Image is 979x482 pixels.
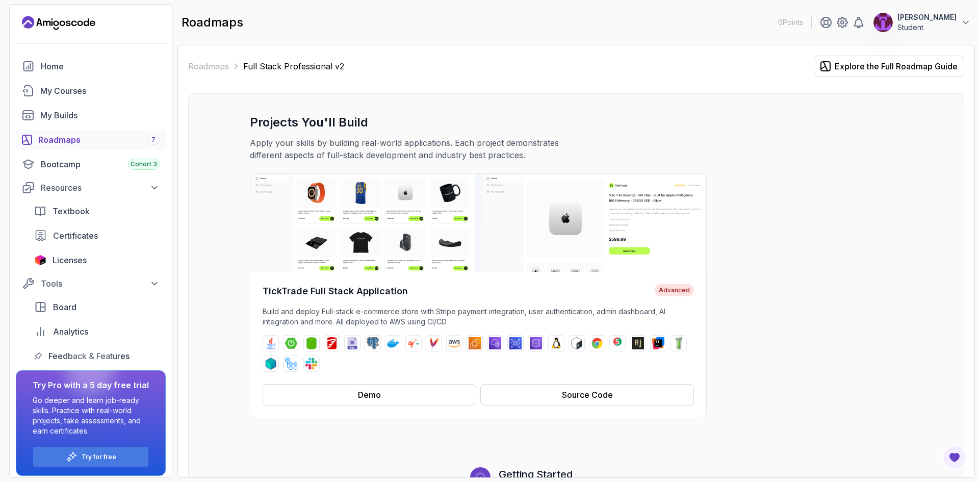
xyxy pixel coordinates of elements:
a: Landing page [22,15,95,31]
a: board [28,297,166,317]
div: Tools [41,277,160,290]
a: Roadmaps [188,60,229,72]
img: chrome logo [591,337,603,349]
button: user profile image[PERSON_NAME]Student [873,12,971,33]
div: Source Code [562,389,613,401]
p: Build and deploy Full-stack e-commerce store with Stripe payment integration, user authentication... [263,307,694,327]
div: My Courses [40,85,160,97]
a: analytics [28,321,166,342]
span: Board [53,301,76,313]
img: java logo [265,337,277,349]
a: feedback [28,346,166,366]
img: postgres logo [367,337,379,349]
div: Bootcamp [41,158,160,170]
span: Licenses [53,254,87,266]
img: intellij logo [652,337,664,349]
img: rds logo [509,337,522,349]
h3: Projects You'll Build [250,114,903,131]
img: spring-data-jpa logo [305,337,318,349]
img: flyway logo [326,337,338,349]
img: docker logo [387,337,399,349]
img: sql logo [346,337,358,349]
div: My Builds [40,109,160,121]
img: jetbrains icon [34,255,46,265]
a: builds [16,105,166,125]
a: Try for free [82,453,116,461]
p: [PERSON_NAME] [897,12,957,22]
img: slack logo [305,358,318,370]
span: Cohort 3 [131,160,157,168]
h4: TickTrade Full Stack Application [263,284,408,298]
p: Full Stack Professional v2 [243,60,344,72]
p: Student [897,22,957,33]
a: bootcamp [16,154,166,174]
img: bash logo [571,337,583,349]
h2: roadmaps [182,14,243,31]
button: Resources [16,179,166,197]
button: Source Code [480,384,694,405]
p: Apply your skills by building real-world applications. Each project demonstrates different aspect... [250,137,592,161]
a: roadmaps [16,130,166,150]
div: Explore the Full Roadmap Guide [835,60,958,72]
img: github-actions logo [285,358,297,370]
img: junit logo [611,337,624,349]
a: textbook [28,201,166,221]
button: Tools [16,274,166,293]
span: Feedback & Features [48,350,130,362]
p: Go deeper and learn job-ready skills. Practice with real-world projects, take assessments, and ea... [33,395,149,436]
h3: Getting Started [499,467,903,481]
span: Advanced [655,284,694,296]
span: Certificates [53,230,98,242]
a: certificates [28,225,166,246]
a: licenses [28,250,166,270]
button: Demo [263,384,476,405]
img: user profile image [873,13,893,32]
img: maven logo [428,337,440,349]
img: aws logo [448,337,460,349]
span: 7 [151,136,156,144]
button: Explore the Full Roadmap Guide [814,56,964,77]
p: 0 Points [778,17,803,28]
div: Home [41,60,160,72]
img: assertj logo [632,337,644,349]
img: mockito logo [673,337,685,349]
button: Open Feedback Button [942,445,967,470]
a: courses [16,81,166,101]
img: vpc logo [489,337,501,349]
img: jib logo [407,337,420,349]
div: Roadmaps [38,134,160,146]
button: Try for free [33,446,149,467]
img: linux logo [550,337,562,349]
img: ec2 logo [469,337,481,349]
img: TickTrade Full Stack Application [250,174,706,272]
div: Resources [41,182,160,194]
span: Analytics [53,325,88,338]
img: route53 logo [530,337,542,349]
img: testcontainers logo [265,358,277,370]
div: Demo [358,389,381,401]
a: home [16,56,166,77]
span: Textbook [53,205,90,217]
img: spring-boot logo [285,337,297,349]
